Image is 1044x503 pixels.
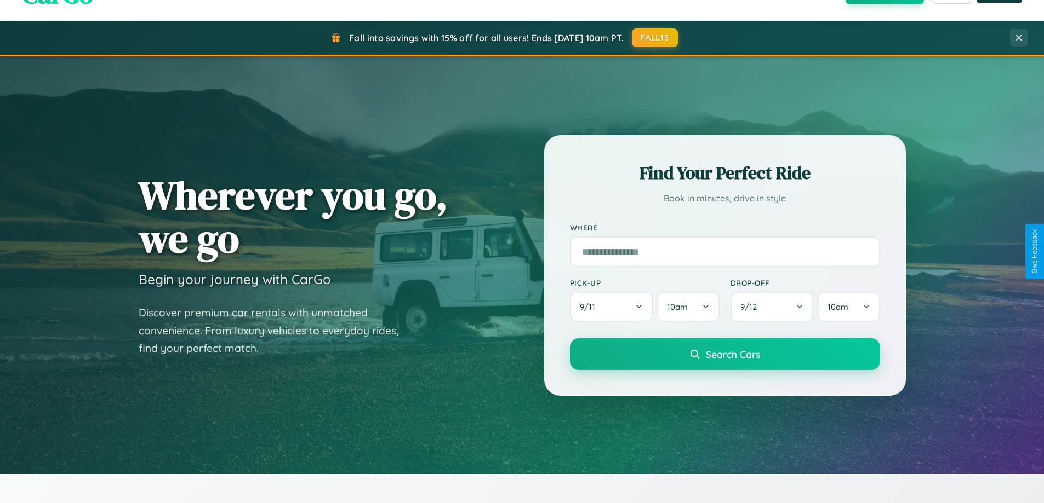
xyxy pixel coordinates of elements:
button: 10am [657,292,719,322]
span: Fall into savings with 15% off for all users! Ends [DATE] 10am PT. [349,32,624,43]
button: 9/12 [731,292,814,322]
span: 10am [667,302,688,312]
span: 10am [828,302,848,312]
button: FALL15 [632,28,678,47]
div: Give Feedback [1031,229,1039,274]
h1: Wherever you go, we go [139,174,448,260]
span: Search Cars [706,348,760,360]
label: Drop-off [731,278,880,287]
p: Book in minutes, drive in style [570,190,880,206]
span: 9 / 12 [740,302,762,312]
h3: Begin your journey with CarGo [139,271,331,287]
span: 9 / 11 [580,302,601,312]
h2: Find Your Perfect Ride [570,161,880,185]
label: Where [570,223,880,232]
label: Pick-up [570,278,720,287]
button: 9/11 [570,292,653,322]
button: 10am [818,292,880,322]
p: Discover premium car rentals with unmatched convenience. From luxury vehicles to everyday rides, ... [139,304,413,357]
button: Search Cars [570,338,880,370]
